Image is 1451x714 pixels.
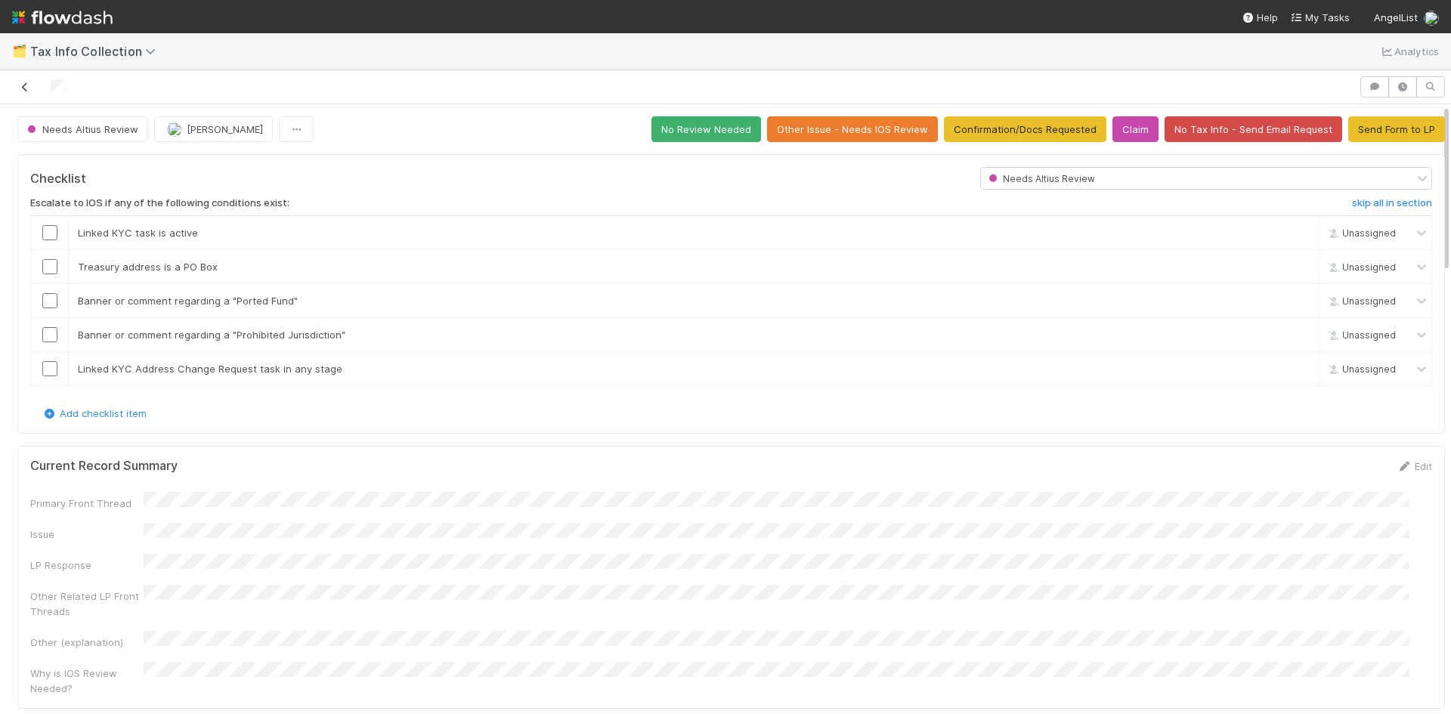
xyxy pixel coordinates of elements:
span: Unassigned [1324,329,1396,341]
div: Issue [30,527,144,542]
span: Banner or comment regarding a "Prohibited Jurisdiction" [78,329,345,341]
span: Needs Altius Review [985,173,1095,184]
div: Help [1242,10,1278,25]
a: Add checklist item [42,407,147,419]
a: My Tasks [1290,10,1350,25]
span: Unassigned [1324,261,1396,273]
span: Linked KYC Address Change Request task in any stage [78,363,342,375]
span: Unassigned [1324,363,1396,375]
span: [PERSON_NAME] [187,123,263,135]
button: [PERSON_NAME] [154,116,273,142]
img: avatar_99e80e95-8f0d-4917-ae3c-b5dad577a2b5.png [167,122,182,137]
button: No Review Needed [651,116,761,142]
a: Analytics [1379,42,1439,60]
div: Why is IOS Review Needed? [30,666,144,696]
div: LP Response [30,558,144,573]
span: Banner or comment regarding a "Ported Fund" [78,295,298,307]
button: Other Issue - Needs IOS Review [767,116,938,142]
h6: Escalate to IOS if any of the following conditions exist: [30,197,289,209]
span: Unassigned [1324,295,1396,307]
a: Edit [1397,460,1432,472]
h5: Current Record Summary [30,459,178,474]
span: Unassigned [1324,227,1396,239]
span: Needs Altius Review [24,123,138,135]
span: AngelList [1374,11,1418,23]
span: 🗂️ [12,45,27,57]
div: Other Related LP Front Threads [30,589,144,619]
button: No Tax Info - Send Email Request [1165,116,1342,142]
img: avatar_0c8687a4-28be-40e9-aba5-f69283dcd0e7.png [1424,11,1439,26]
h6: skip all in section [1352,197,1432,209]
h5: Checklist [30,172,86,187]
span: Treasury address is a PO Box [78,261,218,273]
span: Tax Info Collection [30,44,163,59]
img: logo-inverted-e16ddd16eac7371096b0.svg [12,5,113,30]
div: Other (explanation) [30,635,144,650]
button: Claim [1112,116,1159,142]
button: Send Form to LP [1348,116,1445,142]
div: Primary Front Thread [30,496,144,511]
span: Linked KYC task is active [78,227,198,239]
button: Confirmation/Docs Requested [944,116,1106,142]
a: skip all in section [1352,197,1432,215]
button: Needs Altius Review [17,116,148,142]
span: My Tasks [1290,11,1350,23]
